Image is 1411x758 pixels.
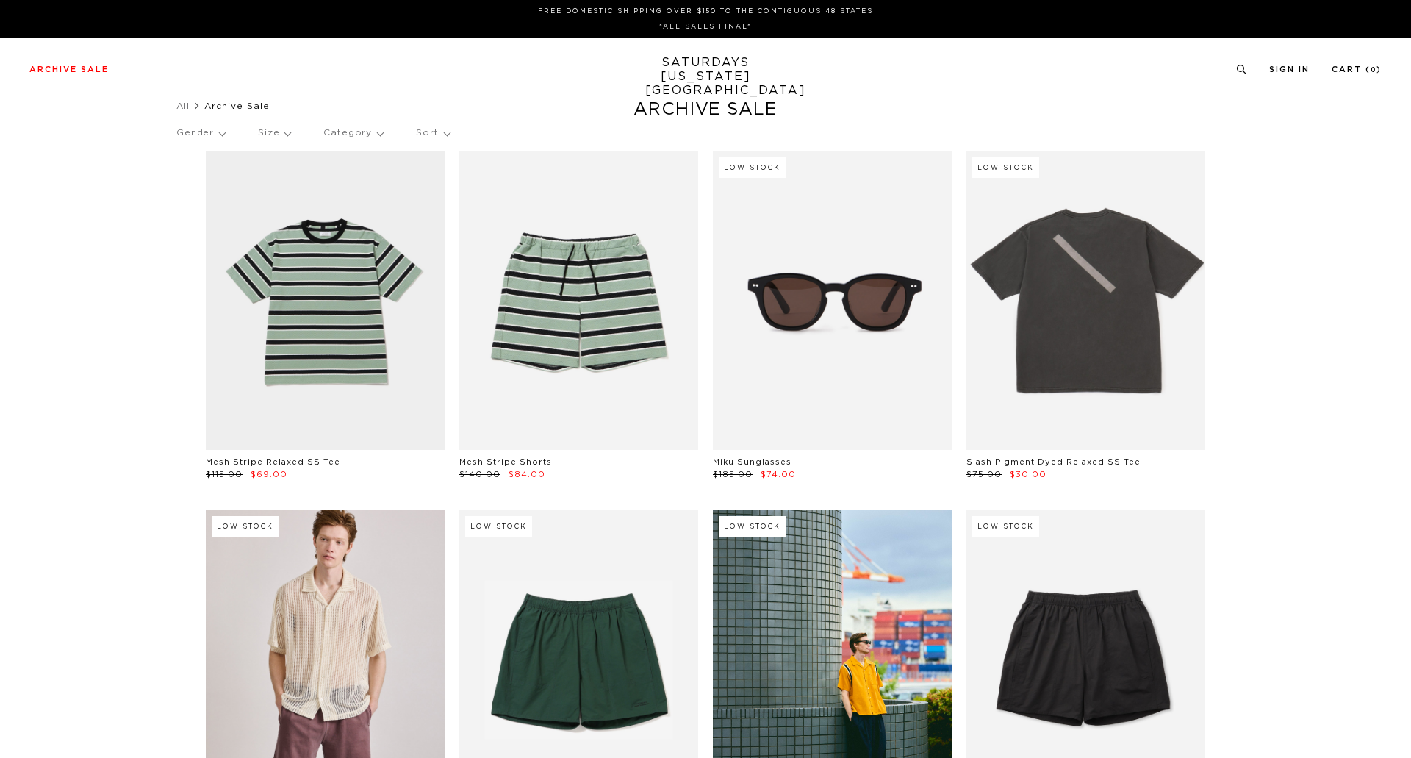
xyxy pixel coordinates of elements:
span: $185.00 [713,471,753,479]
span: $74.00 [761,471,796,479]
div: Low Stock [719,157,786,178]
a: Archive Sale [29,65,109,74]
span: $84.00 [509,471,545,479]
a: Slash Pigment Dyed Relaxed SS Tee [966,458,1141,466]
a: SATURDAYS[US_STATE][GEOGRAPHIC_DATA] [645,56,766,98]
p: *ALL SALES FINAL* [35,21,1376,32]
span: $69.00 [251,471,287,479]
span: $75.00 [966,471,1002,479]
small: 0 [1371,67,1376,74]
p: Size [258,116,290,150]
span: Archive Sale [204,101,270,110]
a: Sign In [1269,65,1310,74]
a: Cart (0) [1332,65,1382,74]
p: Sort [416,116,449,150]
div: Low Stock [972,157,1039,178]
p: FREE DOMESTIC SHIPPING OVER $150 TO THE CONTIGUOUS 48 STATES [35,6,1376,17]
a: All [176,101,190,110]
span: $115.00 [206,471,243,479]
a: Mesh Stripe Shorts [459,458,552,466]
a: Mesh Stripe Relaxed SS Tee [206,458,340,466]
div: Low Stock [972,516,1039,537]
span: $30.00 [1010,471,1046,479]
div: Low Stock [212,516,279,537]
div: Low Stock [465,516,532,537]
span: $140.00 [459,471,500,479]
p: Gender [176,116,225,150]
a: Miku Sunglasses [713,458,791,466]
div: Low Stock [719,516,786,537]
p: Category [323,116,383,150]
